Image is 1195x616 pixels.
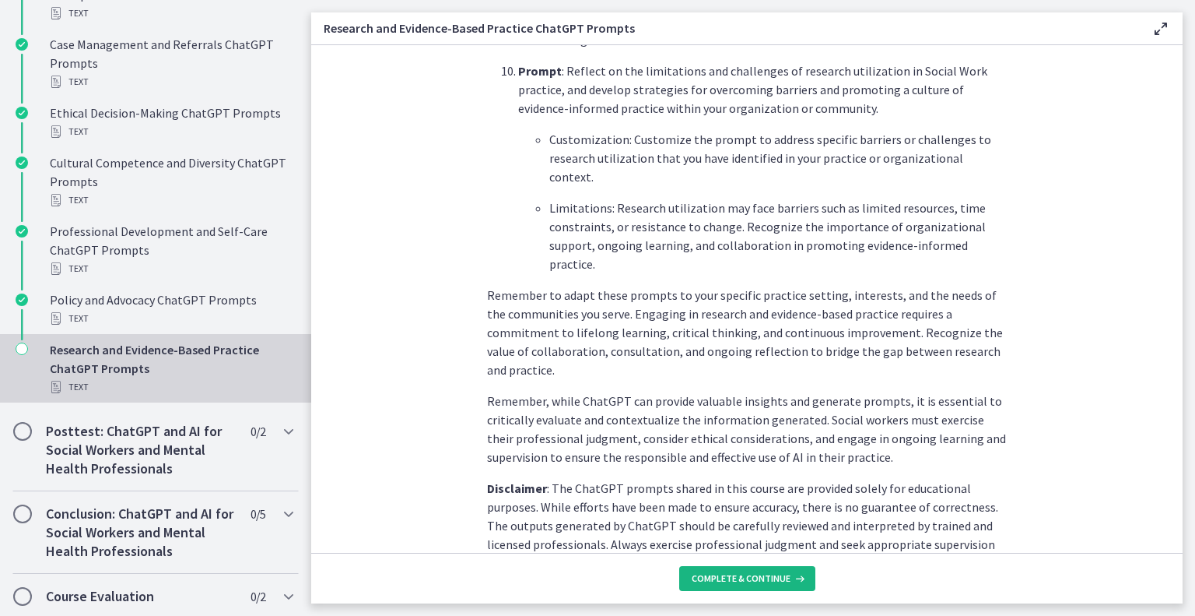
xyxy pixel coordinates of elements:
button: Complete & continue [679,566,815,591]
p: Limitations: Research utilization may face barriers such as limited resources, time constraints, ... [549,199,1007,273]
i: Completed [16,294,28,306]
span: 0 / 2 [251,422,265,441]
div: Professional Development and Self-Care ChatGPT Prompts [50,222,293,278]
div: Text [50,72,293,91]
p: Customization: Customize the prompt to address specific barriers or challenges to research utiliz... [549,130,1007,186]
strong: Disclaimer [487,480,547,496]
span: Complete & continue [692,572,790,585]
span: 0 / 5 [251,505,265,523]
div: Text [50,4,293,23]
div: Research and Evidence-Based Practice ChatGPT Prompts [50,340,293,396]
div: Text [50,378,293,396]
i: Completed [16,107,28,119]
p: Remember, while ChatGPT can provide valuable insights and generate prompts, it is essential to cr... [487,392,1007,466]
p: Remember to adapt these prompts to your specific practice setting, interests, and the needs of th... [487,286,1007,379]
span: 0 / 2 [251,587,265,606]
h3: Research and Evidence-Based Practice ChatGPT Prompts [324,19,1127,37]
strong: Prompt [518,63,562,79]
div: Ethical Decision-Making ChatGPT Prompts [50,104,293,141]
div: Text [50,191,293,209]
h2: Posttest: ChatGPT and AI for Social Workers and Mental Health Professionals [46,422,236,478]
div: Text [50,259,293,278]
div: Case Management and Referrals ChatGPT Prompts [50,35,293,91]
p: : Reflect on the limitations and challenges of research utilization in Social Work practice, and ... [518,62,1007,118]
i: Completed [16,225,28,238]
div: Text [50,122,293,141]
i: Completed [16,157,28,169]
i: Completed [16,38,28,51]
p: : The ChatGPT prompts shared in this course are provided solely for educational purposes. While e... [487,479,1007,572]
h2: Course Evaluation [46,587,236,606]
div: Policy and Advocacy ChatGPT Prompts [50,290,293,328]
div: Text [50,309,293,328]
div: Cultural Competence and Diversity ChatGPT Prompts [50,153,293,209]
h2: Conclusion: ChatGPT and AI for Social Workers and Mental Health Professionals [46,505,236,561]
